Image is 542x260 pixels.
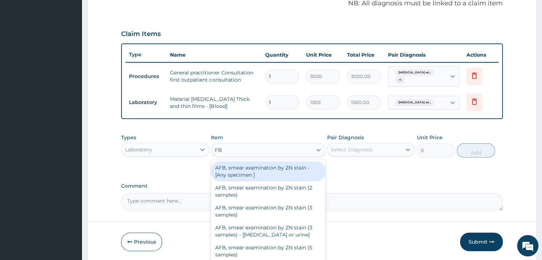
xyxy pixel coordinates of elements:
[395,77,405,84] span: + 1
[303,48,344,62] th: Unit Price
[121,183,502,189] label: Comment
[166,92,261,113] td: Malarial [MEDICAL_DATA] Thick and thin films - [Blood]
[125,146,152,153] div: Laboratory
[211,181,325,201] div: AFB, smear examination by ZN stain (2 samples)
[463,48,499,62] th: Actions
[4,180,136,204] textarea: Type your message and hit 'Enter'
[37,40,120,49] div: Chat with us now
[121,30,161,38] h3: Claim Items
[395,99,434,106] span: [MEDICAL_DATA] wi...
[166,48,261,62] th: Name
[331,146,373,153] div: Select Diagnosis
[344,48,384,62] th: Total Price
[211,134,223,141] label: Item
[211,161,325,181] div: AFB, smear examination by ZN stain - [Any specimen ]
[125,48,166,61] th: Type
[395,69,434,76] span: [MEDICAL_DATA] wi...
[121,135,136,141] label: Types
[13,36,29,53] img: d_794563401_company_1708531726252_794563401
[457,143,495,157] button: Add
[460,233,503,251] button: Submit
[125,70,166,83] td: Procedures
[417,134,443,141] label: Unit Price
[41,82,98,154] span: We're online!
[211,201,325,221] div: AFB, smear examination by ZN stain (3 samples)
[384,48,463,62] th: Pair Diagnosis
[327,134,364,141] label: Pair Diagnosis
[211,221,325,241] div: AFB, smear examination by ZN stain (3 samples) - [[MEDICAL_DATA] or urine]
[166,66,261,87] td: General practitioner Consultation first outpatient consultation
[262,48,303,62] th: Quantity
[125,96,166,109] td: Laboratory
[117,4,134,21] div: Minimize live chat window
[121,233,162,251] button: Previous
